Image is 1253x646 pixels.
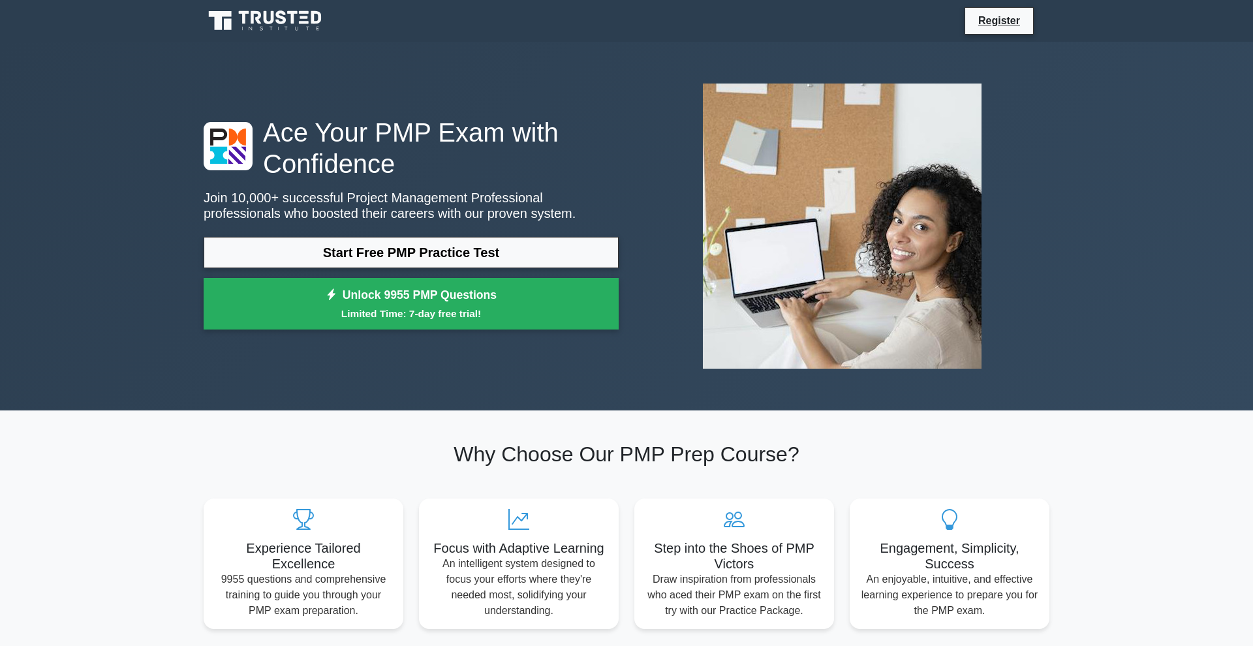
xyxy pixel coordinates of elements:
a: Unlock 9955 PMP QuestionsLimited Time: 7-day free trial! [204,278,619,330]
p: 9955 questions and comprehensive training to guide you through your PMP exam preparation. [214,572,393,619]
h5: Engagement, Simplicity, Success [860,540,1039,572]
p: Draw inspiration from professionals who aced their PMP exam on the first try with our Practice Pa... [645,572,824,619]
h5: Experience Tailored Excellence [214,540,393,572]
a: Start Free PMP Practice Test [204,237,619,268]
p: Join 10,000+ successful Project Management Professional professionals who boosted their careers w... [204,190,619,221]
a: Register [970,12,1028,29]
h2: Why Choose Our PMP Prep Course? [204,442,1049,467]
p: An enjoyable, intuitive, and effective learning experience to prepare you for the PMP exam. [860,572,1039,619]
h5: Step into the Shoes of PMP Victors [645,540,824,572]
h5: Focus with Adaptive Learning [429,540,608,556]
h1: Ace Your PMP Exam with Confidence [204,117,619,179]
small: Limited Time: 7-day free trial! [220,306,602,321]
p: An intelligent system designed to focus your efforts where they're needed most, solidifying your ... [429,556,608,619]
